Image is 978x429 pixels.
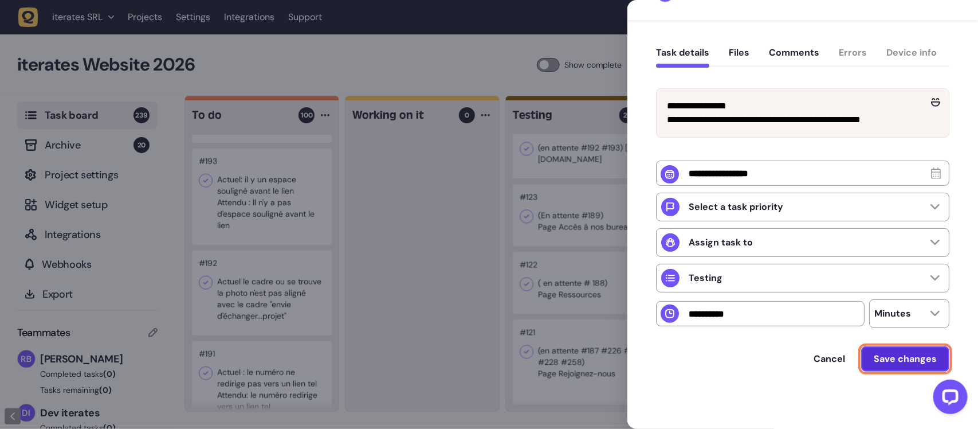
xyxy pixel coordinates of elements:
span: Cancel [814,354,845,364]
p: Minutes [874,308,911,319]
button: Comments [769,47,819,68]
button: Files [729,47,749,68]
p: Assign task to [689,237,753,248]
p: Testing [689,272,722,284]
span: Save changes [874,354,937,364]
button: Task details [656,47,709,68]
p: Select a task priority [689,201,783,213]
iframe: LiveChat chat widget [924,375,972,423]
button: Cancel [802,348,857,370]
button: Save changes [861,346,949,372]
